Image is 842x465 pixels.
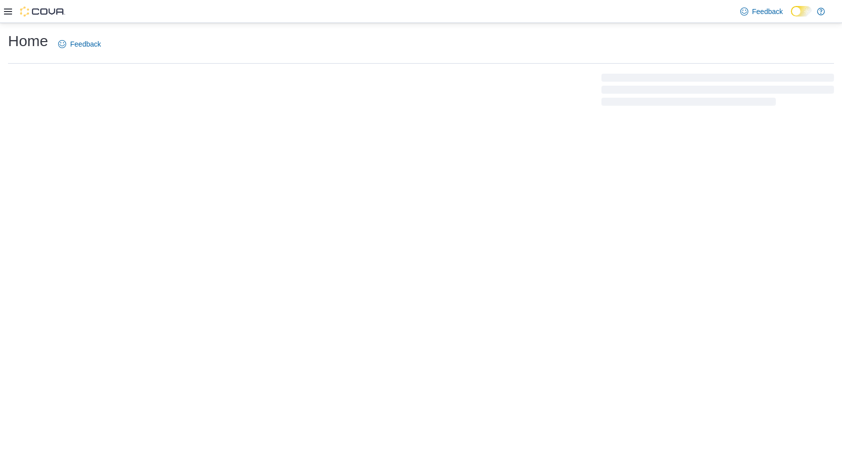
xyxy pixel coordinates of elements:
[752,7,783,17] span: Feedback
[736,2,787,22] a: Feedback
[70,39,101,49] span: Feedback
[54,34,105,54] a: Feedback
[20,7,65,17] img: Cova
[791,6,812,17] input: Dark Mode
[601,76,834,108] span: Loading
[8,31,48,51] h1: Home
